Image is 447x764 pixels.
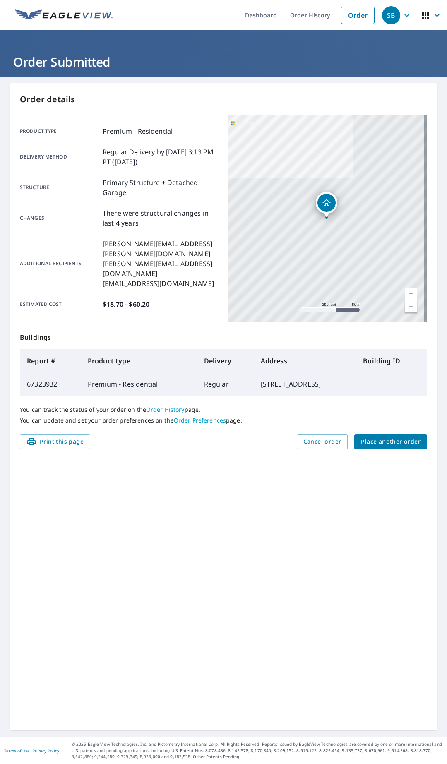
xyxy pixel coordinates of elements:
[20,372,81,396] td: 67323932
[103,259,219,279] p: [PERSON_NAME][EMAIL_ADDRESS][DOMAIN_NAME]
[405,300,417,312] a: Current Level 17, Zoom Out
[297,434,348,449] button: Cancel order
[20,147,99,167] p: Delivery method
[4,748,30,754] a: Terms of Use
[174,416,226,424] a: Order Preferences
[20,349,81,372] th: Report #
[81,372,197,396] td: Premium - Residential
[20,406,427,413] p: You can track the status of your order on the page.
[361,437,421,447] span: Place another order
[405,288,417,300] a: Current Level 17, Zoom In
[72,741,443,760] p: © 2025 Eagle View Technologies, Inc. and Pictometry International Corp. All Rights Reserved. Repo...
[81,349,197,372] th: Product type
[4,748,59,753] p: |
[103,126,173,136] p: Premium - Residential
[354,434,427,449] button: Place another order
[20,434,90,449] button: Print this page
[146,406,185,413] a: Order History
[15,9,113,22] img: EV Logo
[382,6,400,24] div: SB
[341,7,375,24] a: Order
[103,299,149,309] p: $18.70 - $60.20
[20,178,99,197] p: Structure
[103,178,219,197] p: Primary Structure + Detached Garage
[10,53,437,70] h1: Order Submitted
[254,349,357,372] th: Address
[20,239,99,288] p: Additional recipients
[26,437,84,447] span: Print this page
[197,349,254,372] th: Delivery
[20,208,99,228] p: Changes
[103,208,219,228] p: There were structural changes in last 4 years
[103,147,219,167] p: Regular Delivery by [DATE] 3:13 PM PT ([DATE])
[20,93,427,106] p: Order details
[20,299,99,309] p: Estimated cost
[20,322,427,349] p: Buildings
[303,437,341,447] span: Cancel order
[32,748,59,754] a: Privacy Policy
[20,417,427,424] p: You can update and set your order preferences on the page.
[197,372,254,396] td: Regular
[103,279,219,288] p: [EMAIL_ADDRESS][DOMAIN_NAME]
[316,192,337,218] div: Dropped pin, building 1, Residential property, 65 Main St West Seneca, NY 14224
[254,372,357,396] td: [STREET_ADDRESS]
[356,349,427,372] th: Building ID
[103,239,219,259] p: [PERSON_NAME][EMAIL_ADDRESS][PERSON_NAME][DOMAIN_NAME]
[20,126,99,136] p: Product type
